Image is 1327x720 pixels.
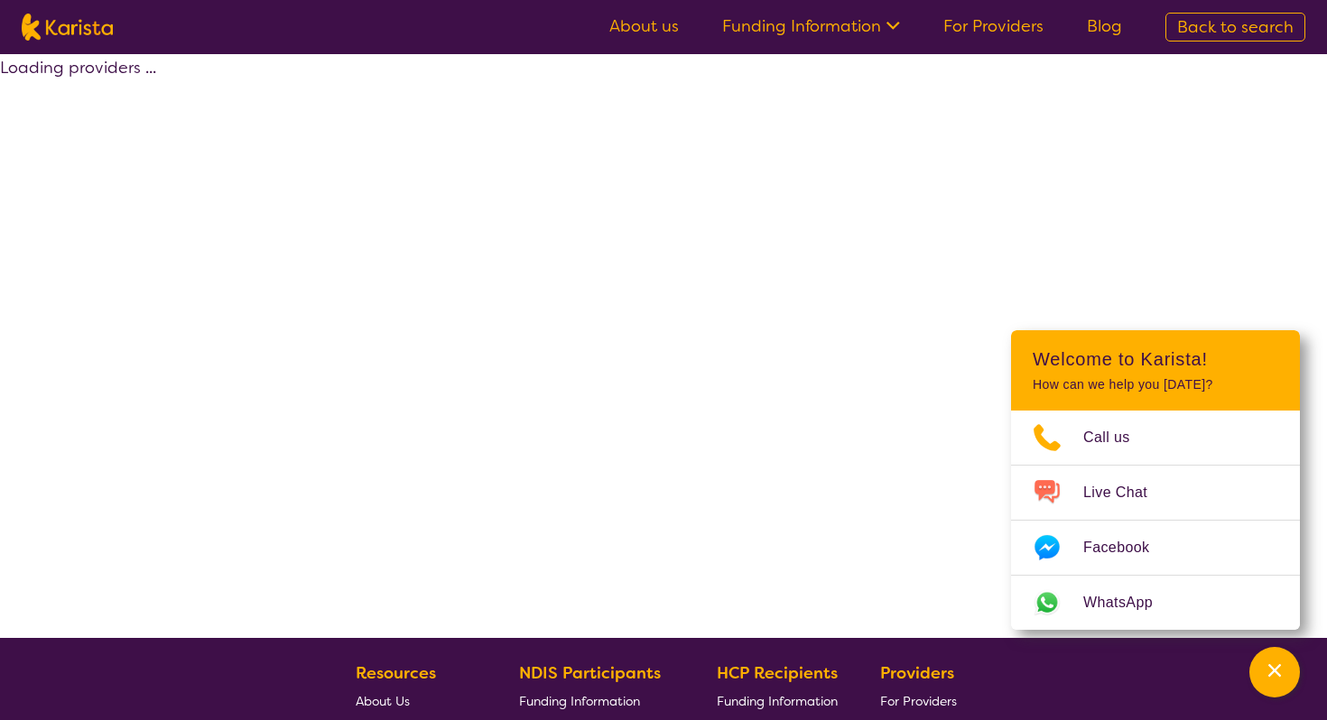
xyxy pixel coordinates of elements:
[717,687,838,715] a: Funding Information
[1087,15,1122,37] a: Blog
[356,687,477,715] a: About Us
[1177,16,1294,38] span: Back to search
[1011,330,1300,630] div: Channel Menu
[1083,424,1152,451] span: Call us
[1033,377,1278,392] p: How can we help you [DATE]?
[943,15,1044,37] a: For Providers
[1083,534,1171,561] span: Facebook
[356,693,410,709] span: About Us
[22,14,113,41] img: Karista logo
[1011,411,1300,630] ul: Choose channel
[1165,13,1305,42] a: Back to search
[519,687,674,715] a: Funding Information
[717,693,838,709] span: Funding Information
[519,662,661,684] b: NDIS Participants
[880,662,954,684] b: Providers
[1033,348,1278,370] h2: Welcome to Karista!
[609,15,679,37] a: About us
[880,693,957,709] span: For Providers
[1249,647,1300,697] button: Channel Menu
[1083,479,1169,506] span: Live Chat
[519,693,640,709] span: Funding Information
[880,687,964,715] a: For Providers
[1011,576,1300,630] a: Web link opens in a new tab.
[722,15,900,37] a: Funding Information
[1083,589,1174,616] span: WhatsApp
[717,662,838,684] b: HCP Recipients
[356,662,436,684] b: Resources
